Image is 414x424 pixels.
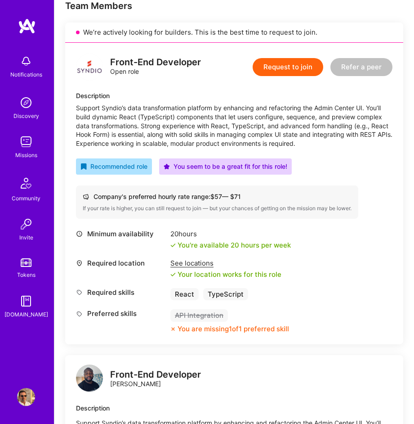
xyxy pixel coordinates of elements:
div: [DOMAIN_NAME] [4,310,48,319]
div: Description [76,91,392,100]
div: Invite [19,233,33,242]
div: Open role [110,58,201,76]
i: icon Check [170,243,176,248]
i: icon CloseOrange [170,326,176,332]
div: If your rate is higher, you can still request to join — but your chances of getting on the missio... [83,205,352,212]
div: Recommended role [80,162,147,171]
div: Required skills [76,288,166,297]
button: Request to join [253,58,323,76]
div: You're available 20 hours per week [170,241,291,250]
div: Preferred skills [76,309,166,318]
div: See locations [170,259,281,268]
div: React [170,288,199,301]
img: User Avatar [17,388,35,406]
div: We’re actively looking for builders. This is the best time to request to join. [65,23,403,43]
div: TypeScript [203,288,248,301]
i: icon Location [76,260,83,266]
img: tokens [21,258,31,267]
div: Front-End Developer [110,58,201,67]
div: Front-End Developer [110,370,201,379]
img: discovery [17,94,35,112]
div: Community [12,194,40,203]
div: Minimum availability [76,230,166,239]
div: You are missing 1 of 1 preferred skill [178,325,289,334]
div: API Integration [170,309,228,322]
div: You seem to be a great fit for this role! [164,162,287,171]
div: Discovery [13,112,39,121]
div: Notifications [10,70,42,79]
div: Tokens [17,271,36,280]
i: icon PurpleStar [164,163,170,170]
img: bell [17,52,35,70]
div: Description [76,404,392,413]
i: icon Clock [76,230,83,237]
div: Missions [15,151,37,160]
img: Community [15,172,37,194]
img: logo [76,54,103,81]
div: Your location works for this role [170,270,281,279]
img: teamwork [17,133,35,151]
img: logo [18,18,36,34]
div: Company's preferred hourly rate range: $ 57 — $ 71 [83,192,352,201]
i: icon Tag [76,311,83,317]
i: icon Check [170,272,176,277]
i: icon RecommendedBadge [80,163,87,170]
div: [PERSON_NAME] [110,370,201,388]
i: icon Tag [76,289,83,296]
div: Required location [76,259,166,268]
div: 20 hours [170,230,291,239]
button: Refer a peer [330,58,392,76]
img: guide book [17,292,35,310]
i: icon Cash [83,194,89,200]
div: Support Syndio’s data transformation platform by enhancing and refactoring the Admin Center UI. Y... [76,104,392,148]
img: Invite [17,215,35,233]
img: logo [76,365,103,392]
